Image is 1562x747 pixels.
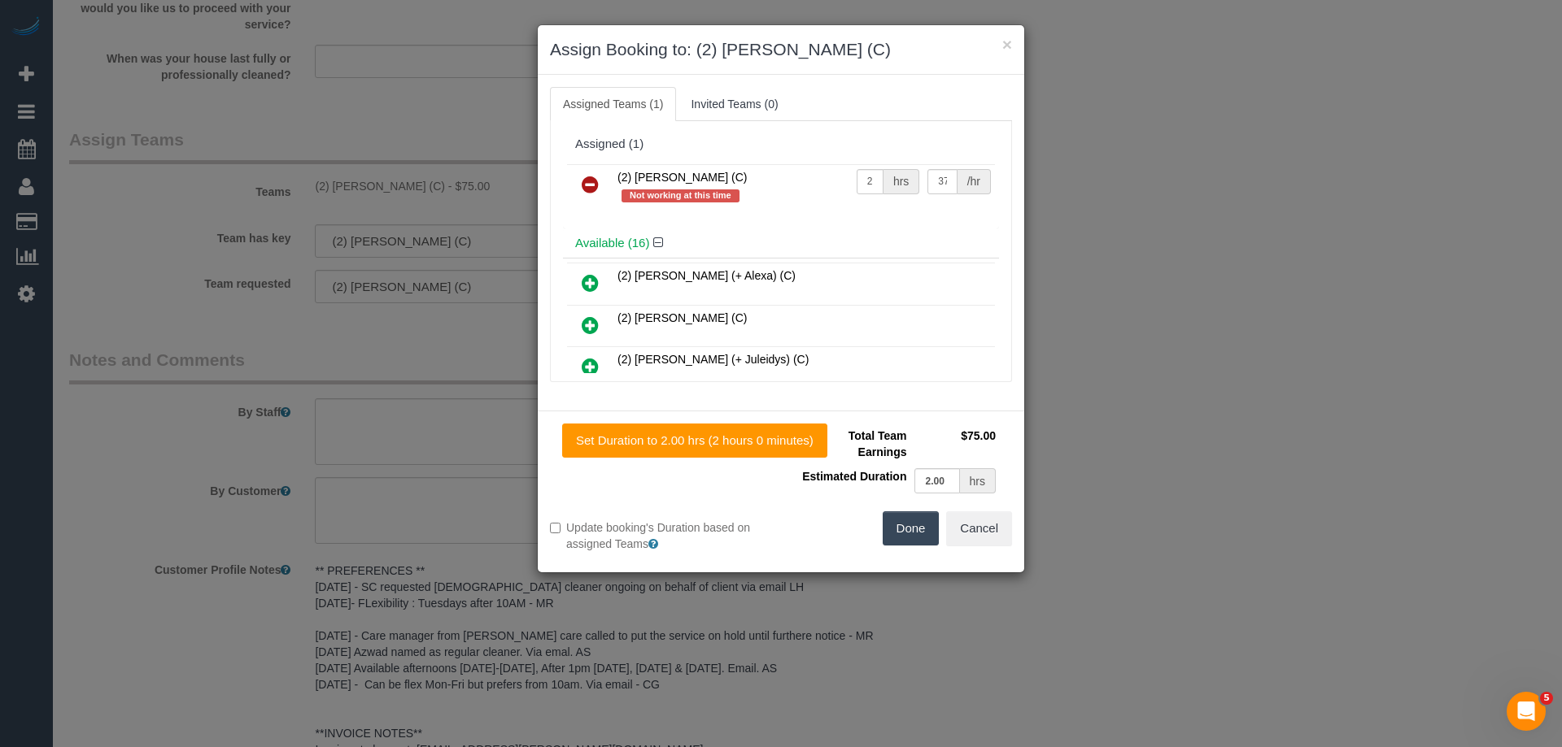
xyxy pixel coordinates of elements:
span: Estimated Duration [802,470,906,483]
span: (2) [PERSON_NAME] (+ Alexa) (C) [617,269,796,282]
div: hrs [960,468,996,493]
button: Cancel [946,511,1012,545]
button: Done [883,511,940,545]
td: $75.00 [910,423,1000,464]
button: × [1002,36,1012,53]
div: Assigned (1) [575,137,987,151]
h4: Available (16) [575,237,987,250]
div: /hr [958,169,991,194]
span: (2) [PERSON_NAME] (+ Juleidys) (C) [617,353,809,366]
iframe: Intercom live chat [1507,692,1546,731]
input: Update booking's Duration based on assigned Teams [550,523,561,533]
span: Not working at this time [622,189,740,202]
label: Update booking's Duration based on assigned Teams [550,519,769,552]
h3: Assign Booking to: (2) [PERSON_NAME] (C) [550,37,1012,62]
a: Invited Teams (0) [678,87,791,121]
button: Set Duration to 2.00 hrs (2 hours 0 minutes) [562,423,827,458]
td: Total Team Earnings [793,423,910,464]
span: (2) [PERSON_NAME] (C) [617,311,747,324]
span: 5 [1540,692,1553,705]
div: hrs [884,169,919,194]
span: (2) [PERSON_NAME] (C) [617,171,747,184]
a: Assigned Teams (1) [550,87,676,121]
